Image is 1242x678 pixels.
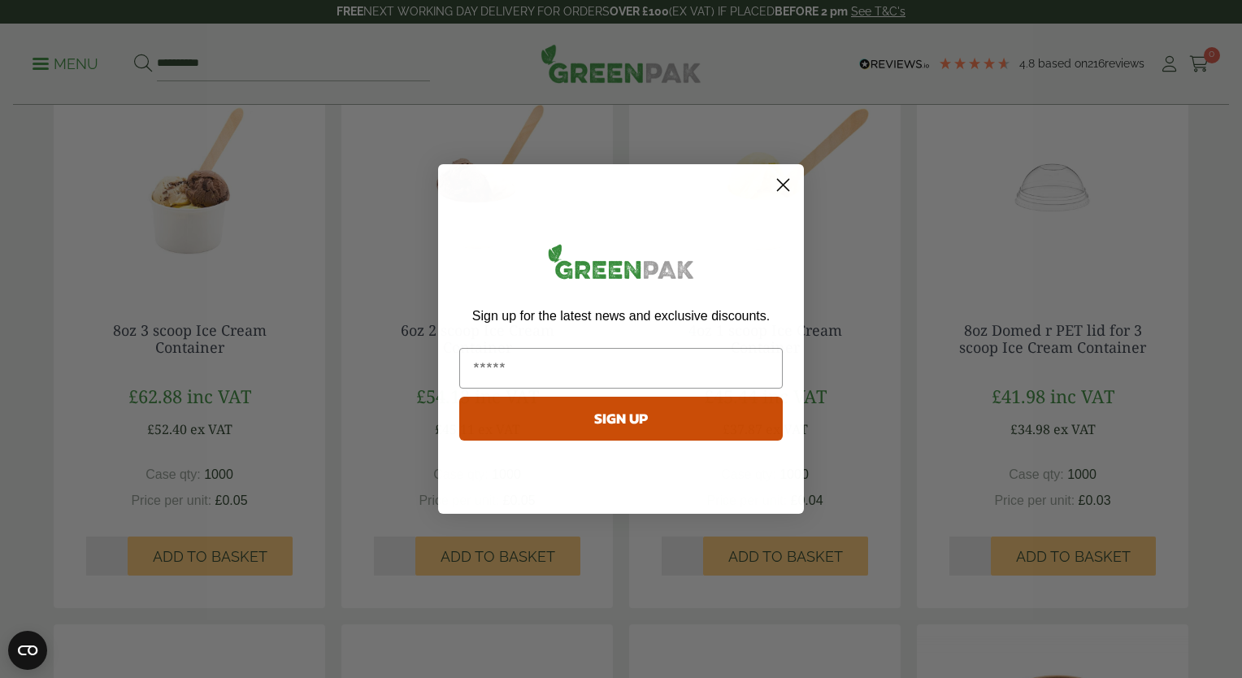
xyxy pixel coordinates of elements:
img: greenpak_logo [459,237,783,292]
button: SIGN UP [459,397,783,441]
span: Sign up for the latest news and exclusive discounts. [472,309,770,323]
button: Open CMP widget [8,631,47,670]
input: Email [459,348,783,389]
button: Close dialog [769,171,797,199]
